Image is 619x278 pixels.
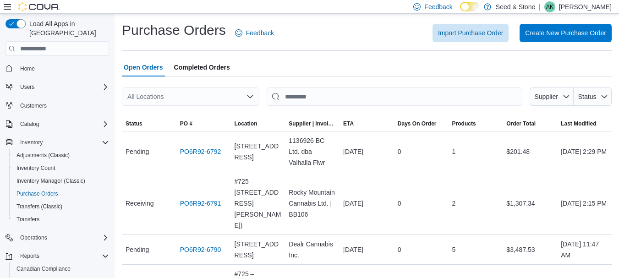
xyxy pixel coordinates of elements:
button: Users [2,81,113,93]
span: Canadian Compliance [13,263,109,274]
span: [STREET_ADDRESS] [235,141,282,163]
a: PO6R92-6792 [180,146,221,157]
button: Status [122,116,176,131]
button: ETA [340,116,394,131]
input: This is a search bar. After typing your query, hit enter to filter the results lower in the page. [267,87,522,106]
span: Adjustments (Classic) [16,152,70,159]
span: Transfers (Classic) [13,201,109,212]
p: Seed & Stone [496,1,535,12]
button: Import Purchase Order [433,24,509,42]
span: AK [546,1,553,12]
span: Customers [20,102,47,109]
span: #725 – [STREET_ADDRESS][PERSON_NAME]) [235,176,282,231]
button: Inventory Count [9,162,113,174]
span: Catalog [16,119,109,130]
span: Supplier [535,93,558,100]
span: Users [16,82,109,93]
a: Transfers (Classic) [13,201,66,212]
div: $3,487.53 [503,240,557,259]
span: 0 [398,244,401,255]
div: [DATE] [340,142,394,161]
span: 0 [398,198,401,209]
span: Inventory [20,139,43,146]
button: Reports [2,250,113,262]
button: Last Modified [557,116,612,131]
img: Cova [18,2,60,11]
span: Products [452,120,476,127]
span: Reports [16,251,109,262]
span: Operations [20,234,47,241]
button: Adjustments (Classic) [9,149,113,162]
button: Operations [2,231,113,244]
span: Pending [126,244,149,255]
span: Purchase Orders [16,190,58,197]
div: [DATE] [340,194,394,213]
a: Adjustments (Classic) [13,150,73,161]
a: Inventory Manager (Classic) [13,175,89,186]
div: Arun Kumar [544,1,555,12]
button: Transfers (Classic) [9,200,113,213]
span: Transfers (Classic) [16,203,62,210]
a: PO6R92-6790 [180,244,221,255]
span: Home [16,62,109,74]
span: Canadian Compliance [16,265,71,273]
span: Completed Orders [174,58,230,76]
button: Inventory [16,137,46,148]
span: Status [578,93,597,100]
span: Reports [20,252,39,260]
span: Import Purchase Order [438,28,503,38]
div: [DATE] 2:29 PM [557,142,612,161]
div: Rocky Mountain Cannabis Ltd. | BB106 [285,183,340,223]
span: Transfers [16,216,39,223]
button: Products [449,116,503,131]
a: Purchase Orders [13,188,62,199]
div: [DATE] [340,240,394,259]
button: Inventory Manager (Classic) [9,174,113,187]
a: Transfers [13,214,43,225]
button: Transfers [9,213,113,226]
span: Create New Purchase Order [525,28,606,38]
span: 2 [452,198,456,209]
button: Order Total [503,116,557,131]
a: PO6R92-6791 [180,198,221,209]
p: | [539,1,541,12]
span: Purchase Orders [13,188,109,199]
button: Customers [2,99,113,112]
span: 0 [398,146,401,157]
div: [DATE] 11:47 AM [557,235,612,264]
span: Feedback [246,28,274,38]
button: Catalog [2,118,113,131]
button: Operations [16,232,51,243]
a: Home [16,63,38,74]
p: [PERSON_NAME] [559,1,612,12]
div: [DATE] 2:15 PM [557,194,612,213]
button: PO # [176,116,231,131]
button: Open list of options [247,93,254,100]
button: Catalog [16,119,43,130]
div: Location [235,120,257,127]
span: 1 [452,146,456,157]
span: Inventory Manager (Classic) [13,175,109,186]
span: Customers [16,100,109,111]
span: Order Total [506,120,536,127]
span: Operations [16,232,109,243]
span: Load All Apps in [GEOGRAPHIC_DATA] [26,19,109,38]
h1: Purchase Orders [122,21,226,39]
span: Inventory [16,137,109,148]
span: Open Orders [124,58,163,76]
span: Home [20,65,35,72]
button: Inventory [2,136,113,149]
span: Pending [126,146,149,157]
span: Adjustments (Classic) [13,150,109,161]
button: Location [231,116,285,131]
button: Supplier [530,87,574,106]
span: Transfers [13,214,109,225]
span: [STREET_ADDRESS] [235,239,282,261]
span: Status [126,120,142,127]
span: Supplier | Invoice Number [289,120,336,127]
button: Home [2,61,113,75]
span: Last Modified [561,120,596,127]
button: Canadian Compliance [9,262,113,275]
span: Dark Mode [460,11,460,12]
span: 5 [452,244,456,255]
